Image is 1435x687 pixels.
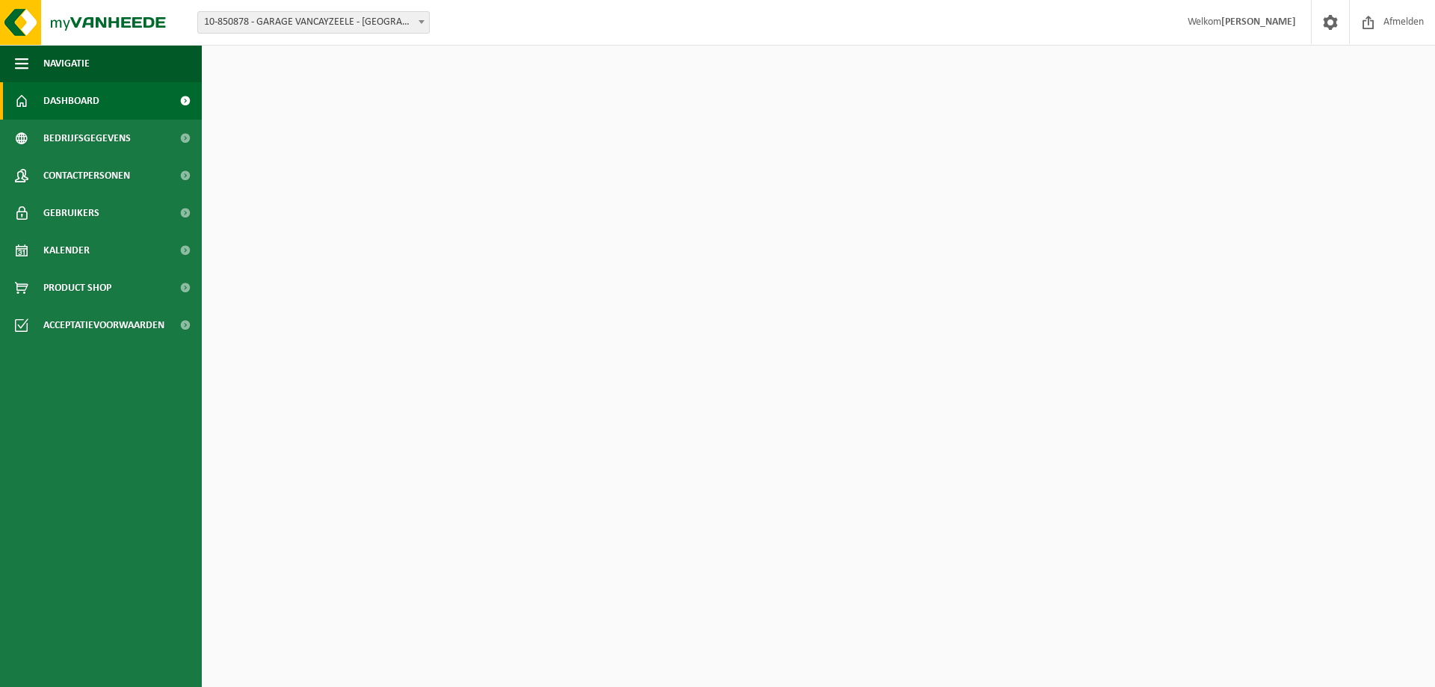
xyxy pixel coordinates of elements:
[43,82,99,120] span: Dashboard
[198,12,429,33] span: 10-850878 - GARAGE VANCAYZEELE - KORTRIJK
[43,232,90,269] span: Kalender
[43,120,131,157] span: Bedrijfsgegevens
[43,306,164,344] span: Acceptatievoorwaarden
[1221,16,1296,28] strong: [PERSON_NAME]
[43,157,130,194] span: Contactpersonen
[43,269,111,306] span: Product Shop
[197,11,430,34] span: 10-850878 - GARAGE VANCAYZEELE - KORTRIJK
[43,194,99,232] span: Gebruikers
[43,45,90,82] span: Navigatie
